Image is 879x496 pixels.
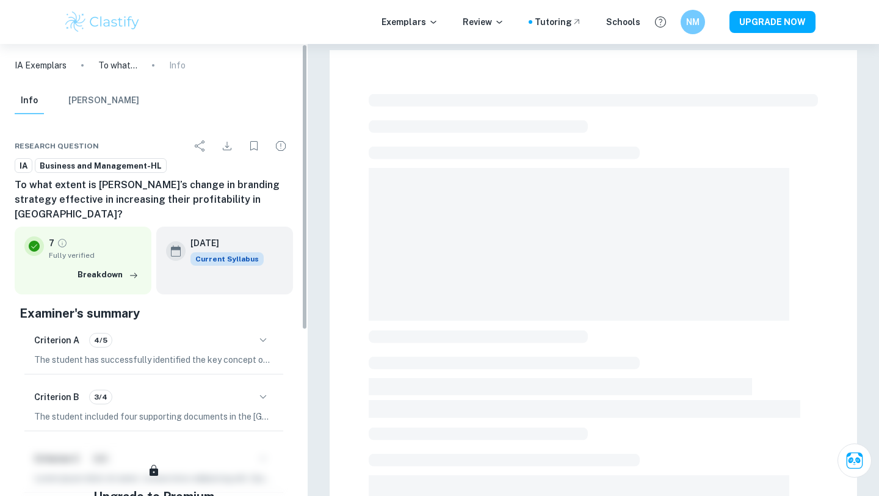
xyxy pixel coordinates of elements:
h6: Criterion B [34,390,79,404]
p: Review [463,15,504,29]
button: [PERSON_NAME] [68,87,139,114]
h6: Criterion A [34,334,79,347]
span: 3/4 [90,392,112,403]
p: 7 [49,236,54,250]
span: Business and Management-HL [35,160,166,172]
h6: [DATE] [190,236,254,250]
button: UPGRADE NOW [729,11,816,33]
button: NM [681,10,705,34]
h6: To what extent is [PERSON_NAME]’s change in branding strategy effective in increasing their profi... [15,178,293,222]
span: Fully verified [49,250,142,261]
img: Clastify logo [63,10,141,34]
div: Download [215,134,239,158]
div: Bookmark [242,134,266,158]
a: Tutoring [535,15,582,29]
span: IA [15,160,32,172]
h6: NM [686,15,700,29]
a: Business and Management-HL [35,158,167,173]
div: This exemplar is based on the current syllabus. Feel free to refer to it for inspiration/ideas wh... [190,252,264,266]
span: Current Syllabus [190,252,264,266]
p: Info [169,59,186,72]
p: The student has successfully identified the key concept of change, which is clearly indicated on ... [34,353,273,367]
p: Exemplars [382,15,438,29]
span: Research question [15,140,99,151]
span: 4/5 [90,335,112,346]
div: Report issue [269,134,293,158]
button: Info [15,87,44,114]
a: IA [15,158,32,173]
a: Schools [606,15,640,29]
div: Share [188,134,212,158]
button: Breakdown [74,266,142,284]
p: The student included four supporting documents in the [GEOGRAPHIC_DATA], which effectively explor... [34,410,273,423]
a: Grade fully verified [57,238,68,249]
button: Help and Feedback [650,12,671,32]
button: Ask Clai [837,443,872,478]
h5: Examiner's summary [20,304,288,323]
p: To what extent is [PERSON_NAME]’s change in branding strategy effective in increasing their profi... [98,59,137,72]
a: IA Exemplars [15,59,67,72]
